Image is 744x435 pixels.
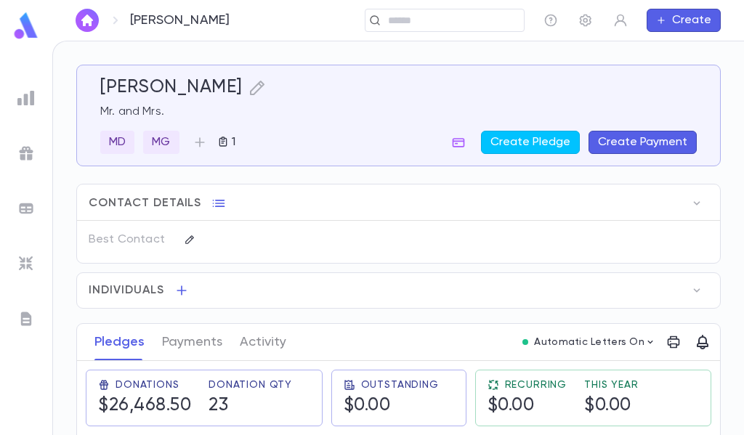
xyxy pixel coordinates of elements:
[100,77,243,99] h5: [PERSON_NAME]
[534,336,644,348] p: Automatic Letters On
[505,379,567,391] span: Recurring
[240,324,286,360] button: Activity
[100,131,134,154] div: MD
[209,395,228,417] h5: 23
[89,196,201,211] span: Contact Details
[116,379,179,391] span: Donations
[361,379,439,391] span: Outstanding
[109,135,126,150] p: MD
[98,395,191,417] h5: $26,468.50
[488,395,535,417] h5: $0.00
[89,228,172,251] p: Best Contact
[17,89,35,107] img: reports_grey.c525e4749d1bce6a11f5fe2a8de1b229.svg
[17,310,35,328] img: letters_grey.7941b92b52307dd3b8a917253454ce1c.svg
[130,12,230,28] p: [PERSON_NAME]
[517,332,662,352] button: Automatic Letters On
[100,105,697,119] p: Mr. and Mrs.
[481,131,580,154] button: Create Pledge
[162,324,222,360] button: Payments
[344,395,391,417] h5: $0.00
[143,131,179,154] div: MG
[78,15,96,26] img: home_white.a664292cf8c1dea59945f0da9f25487c.svg
[209,379,292,391] span: Donation Qty
[589,131,697,154] button: Create Payment
[12,12,41,40] img: logo
[647,9,721,32] button: Create
[584,379,639,391] span: This Year
[17,255,35,272] img: imports_grey.530a8a0e642e233f2baf0ef88e8c9fcb.svg
[229,135,235,150] p: 1
[211,131,241,154] button: 1
[89,283,164,298] span: Individuals
[94,324,145,360] button: Pledges
[17,145,35,162] img: campaigns_grey.99e729a5f7ee94e3726e6486bddda8f1.svg
[152,135,170,150] p: MG
[584,395,631,417] h5: $0.00
[17,200,35,217] img: batches_grey.339ca447c9d9533ef1741baa751efc33.svg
